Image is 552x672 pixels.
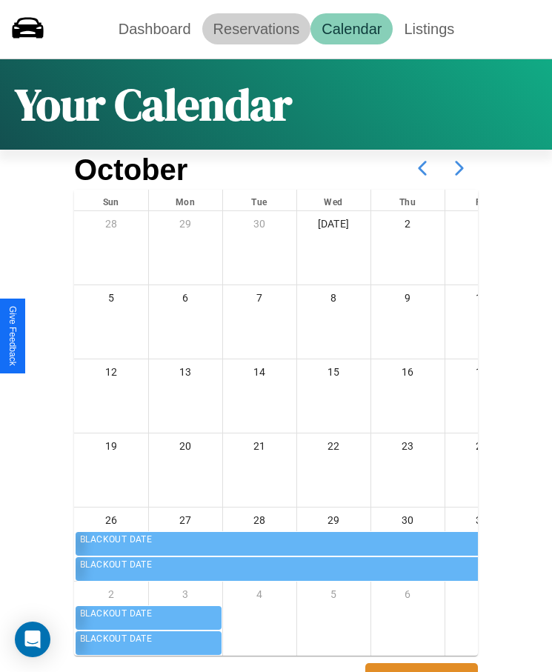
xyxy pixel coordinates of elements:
[107,13,202,44] a: Dashboard
[445,508,519,538] div: 31
[393,13,465,44] a: Listings
[149,211,222,242] div: 29
[371,211,445,242] div: 2
[15,622,50,657] div: Open Intercom Messenger
[297,508,370,538] div: 29
[149,433,222,464] div: 20
[223,582,296,612] div: 4
[80,632,219,647] div: BLACKOUT DATE
[310,13,393,44] a: Calendar
[74,433,148,464] div: 19
[223,211,296,242] div: 30
[149,190,222,210] div: Mon
[445,211,519,242] div: 3
[74,285,148,316] div: 5
[74,211,148,242] div: 28
[223,508,296,538] div: 28
[74,508,148,538] div: 26
[445,433,519,464] div: 24
[297,582,370,612] div: 5
[74,359,148,390] div: 12
[371,433,445,464] div: 23
[371,190,445,210] div: Thu
[15,74,292,135] h1: Your Calendar
[445,285,519,316] div: 10
[445,582,519,612] div: 7
[74,153,187,187] h2: October
[371,582,445,612] div: 6
[445,359,519,390] div: 17
[445,190,519,210] div: Fri
[371,508,445,538] div: 30
[74,190,148,210] div: Sun
[223,190,296,210] div: Tue
[74,582,148,612] div: 2
[202,13,311,44] a: Reservations
[149,359,222,390] div: 13
[371,285,445,316] div: 9
[223,433,296,464] div: 21
[223,359,296,390] div: 14
[371,359,445,390] div: 16
[149,508,222,538] div: 27
[7,306,18,366] div: Give Feedback
[149,582,222,612] div: 3
[80,607,219,622] div: BLACKOUT DATE
[297,190,370,210] div: Wed
[297,285,370,316] div: 8
[223,285,296,316] div: 7
[297,359,370,390] div: 15
[149,285,222,316] div: 6
[297,433,370,464] div: 22
[297,211,370,242] div: [DATE]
